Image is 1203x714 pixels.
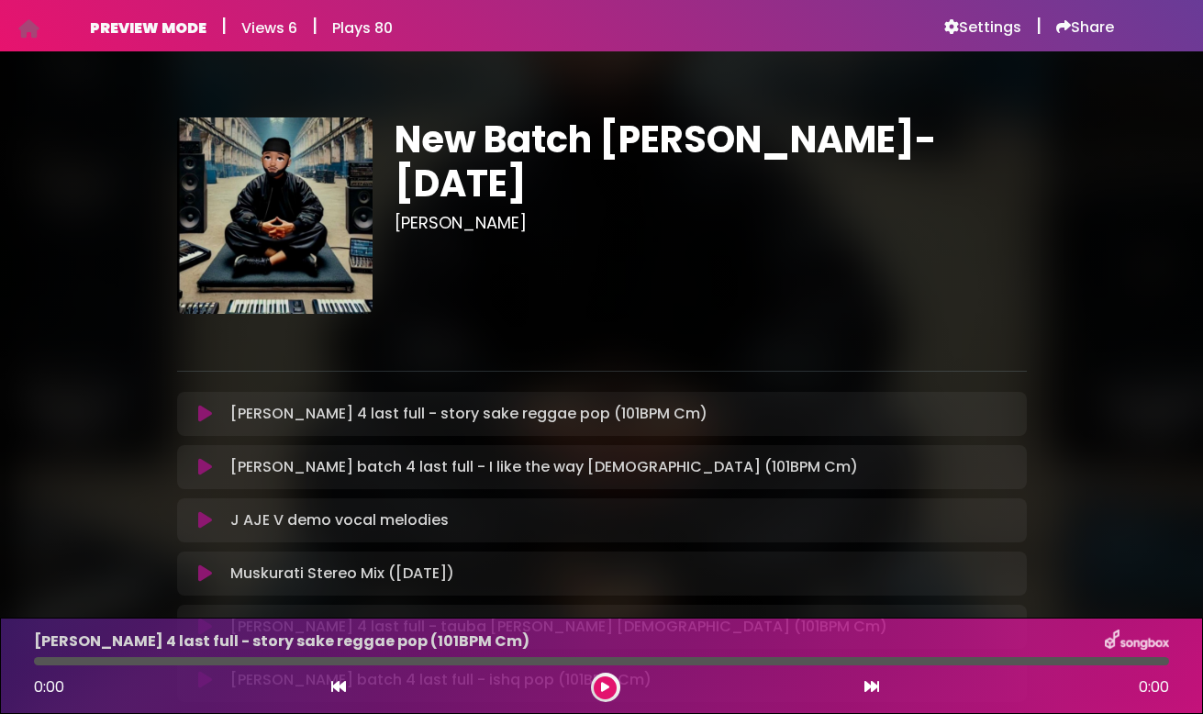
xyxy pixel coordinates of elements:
[332,19,393,37] h6: Plays 80
[1056,18,1114,37] a: Share
[944,18,1021,37] a: Settings
[312,15,317,37] h5: |
[90,19,206,37] h6: PREVIEW MODE
[1105,630,1169,653] img: songbox-logo-white.png
[230,616,887,638] p: [PERSON_NAME] 4 last full - tauba [PERSON_NAME] [DEMOGRAPHIC_DATA] (101BPM Cm)
[241,19,297,37] h6: Views 6
[221,15,227,37] h5: |
[230,563,454,585] p: Muskurati Stereo Mix ([DATE])
[395,117,1027,206] h1: New Batch [PERSON_NAME]- [DATE]
[395,213,1027,233] h3: [PERSON_NAME]
[1139,676,1169,698] span: 0:00
[230,509,449,531] p: J AJE V demo vocal melodies
[34,630,529,653] p: [PERSON_NAME] 4 last full - story sake reggae pop (101BPM Cm)
[34,676,64,697] span: 0:00
[177,117,373,314] img: eH1wlhrjTzCZHtPldvEQ
[230,456,858,478] p: [PERSON_NAME] batch 4 last full - I like the way [DEMOGRAPHIC_DATA] (101BPM Cm)
[1036,15,1041,37] h5: |
[230,403,707,425] p: [PERSON_NAME] 4 last full - story sake reggae pop (101BPM Cm)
